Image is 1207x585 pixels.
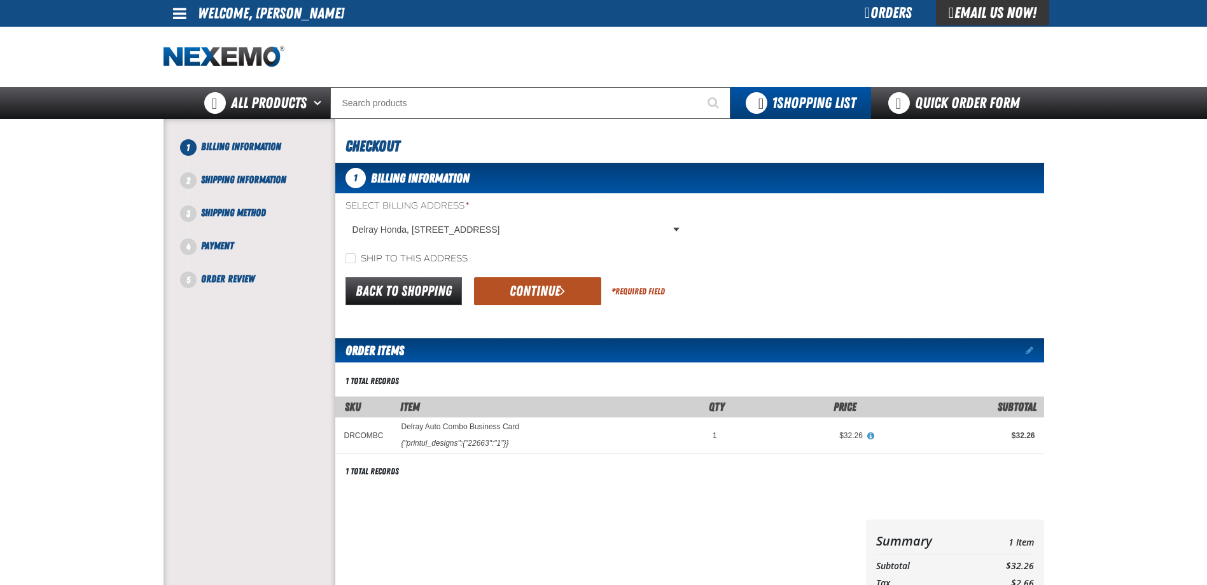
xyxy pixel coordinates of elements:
[179,139,335,287] nav: Checkout steps. Current step is Billing Information. Step 1 of 5
[699,87,730,119] button: Start Searching
[180,205,197,222] span: 3
[231,92,307,114] span: All Products
[164,46,284,68] a: Home
[401,423,519,432] a: Delray Auto Combo Business Card
[834,400,856,413] span: Price
[401,438,509,448] div: {"printui_designs":{"22663":"1"}}
[474,277,601,305] button: Continue
[611,286,665,298] div: Required Field
[309,87,330,119] button: Open All Products pages
[876,558,973,575] th: Subtotal
[188,139,335,172] li: Billing Information. Step 1 of 5. Not Completed
[730,87,871,119] button: You have 1 Shopping List. Open to view details
[345,375,399,387] div: 1 total records
[400,400,420,413] span: Item
[335,338,404,362] h2: Order Items
[973,558,1033,575] td: $32.26
[713,431,717,440] span: 1
[881,430,1035,441] div: $32.26
[735,430,863,441] div: $32.26
[772,94,777,112] strong: 1
[180,139,197,156] span: 1
[330,87,730,119] input: Search
[188,205,335,238] li: Shipping Method. Step 3 of 5. Not Completed
[345,253,468,265] label: Ship to this address
[188,172,335,205] li: Shipping Information. Step 2 of 5. Not Completed
[201,240,234,252] span: Payment
[188,238,335,272] li: Payment. Step 4 of 5. Not Completed
[345,400,361,413] a: SKU
[876,530,973,552] th: Summary
[164,46,284,68] img: Nexemo logo
[345,200,685,212] label: Select Billing Address
[352,223,671,237] span: Delray Honda, [STREET_ADDRESS]
[188,272,335,287] li: Order Review. Step 5 of 5. Not Completed
[345,137,400,155] span: Checkout
[345,253,356,263] input: Ship to this address
[1026,346,1044,355] a: Edit items
[180,238,197,255] span: 4
[201,207,266,219] span: Shipping Method
[345,168,366,188] span: 1
[871,87,1043,119] a: Quick Order Form
[973,530,1033,552] td: 1 Item
[201,273,255,285] span: Order Review
[709,400,725,413] span: Qty
[772,94,856,112] span: Shopping List
[863,430,879,442] button: View All Prices for Delray Auto Combo Business Card
[345,465,399,478] div: 1 total records
[180,172,197,189] span: 2
[201,174,286,186] span: Shipping Information
[335,417,393,453] td: DRCOMBC
[345,277,462,305] a: Back to Shopping
[998,400,1036,413] span: Subtotal
[201,141,281,153] span: Billing Information
[371,170,470,186] span: Billing Information
[180,272,197,288] span: 5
